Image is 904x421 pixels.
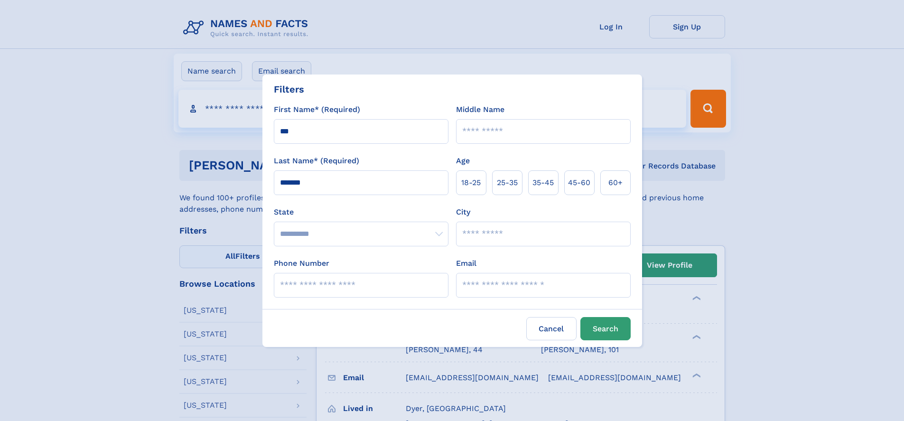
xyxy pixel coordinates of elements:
div: Filters [274,82,304,96]
label: Phone Number [274,258,329,269]
button: Search [580,317,631,340]
label: Last Name* (Required) [274,155,359,167]
span: 60+ [608,177,623,188]
label: Age [456,155,470,167]
label: State [274,206,448,218]
label: City [456,206,470,218]
span: 25‑35 [497,177,518,188]
label: Middle Name [456,104,504,115]
span: 35‑45 [532,177,554,188]
label: First Name* (Required) [274,104,360,115]
span: 45‑60 [568,177,590,188]
span: 18‑25 [461,177,481,188]
label: Email [456,258,476,269]
label: Cancel [526,317,577,340]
